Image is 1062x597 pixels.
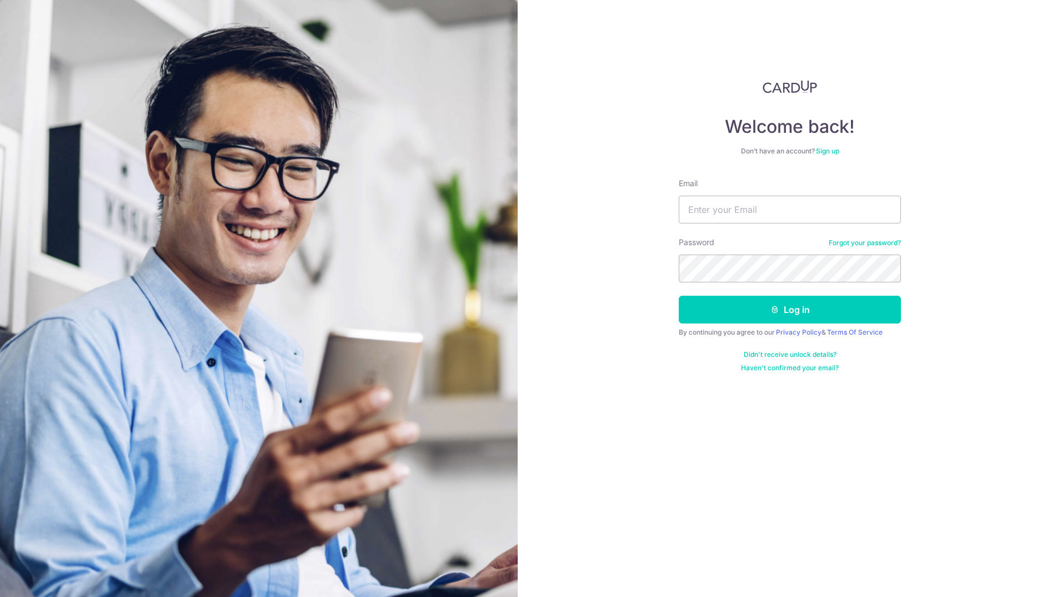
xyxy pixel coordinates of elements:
a: Haven't confirmed your email? [741,364,839,372]
div: By continuing you agree to our & [679,328,901,337]
label: Email [679,178,698,189]
a: Privacy Policy [776,328,821,336]
button: Log in [679,296,901,324]
input: Enter your Email [679,196,901,223]
h4: Welcome back! [679,116,901,138]
div: Don’t have an account? [679,147,901,156]
a: Sign up [816,147,839,155]
label: Password [679,237,714,248]
a: Forgot your password? [829,238,901,247]
a: Terms Of Service [827,328,883,336]
img: CardUp Logo [763,80,817,93]
a: Didn't receive unlock details? [744,350,836,359]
